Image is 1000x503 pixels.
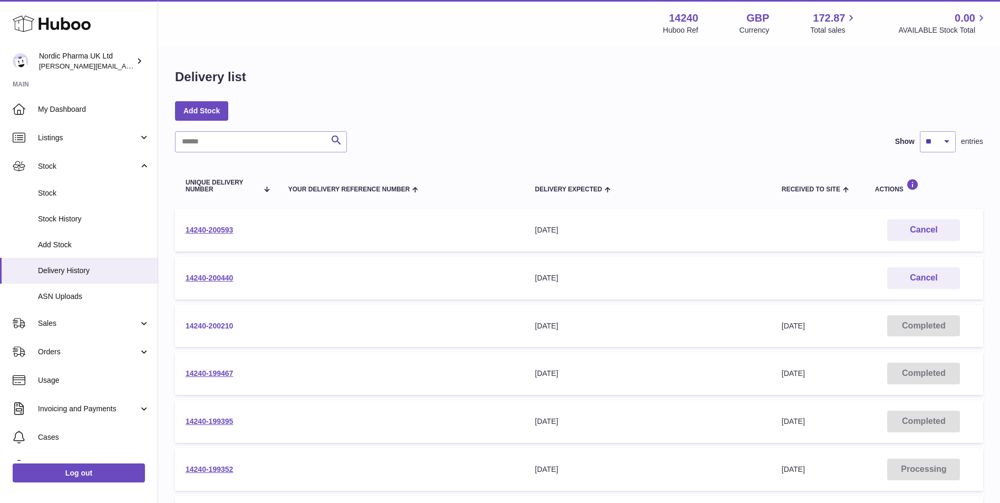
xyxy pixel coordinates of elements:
[746,11,769,25] strong: GBP
[38,375,150,385] span: Usage
[38,318,139,328] span: Sales
[535,417,761,427] div: [DATE]
[186,322,233,330] a: 14240-200210
[39,51,134,71] div: Nordic Pharma UK Ltd
[38,133,139,143] span: Listings
[782,369,805,378] span: [DATE]
[961,137,983,147] span: entries
[13,53,28,69] img: joe.plant@parapharmdev.com
[186,465,233,473] a: 14240-199352
[288,186,410,193] span: Your Delivery Reference Number
[38,266,150,276] span: Delivery History
[955,11,975,25] span: 0.00
[887,219,960,241] button: Cancel
[810,25,857,35] span: Total sales
[38,432,150,442] span: Cases
[535,225,761,235] div: [DATE]
[38,104,150,114] span: My Dashboard
[535,273,761,283] div: [DATE]
[39,62,211,70] span: [PERSON_NAME][EMAIL_ADDRESS][DOMAIN_NAME]
[38,240,150,250] span: Add Stock
[186,417,233,425] a: 14240-199395
[663,25,698,35] div: Huboo Ref
[887,267,960,289] button: Cancel
[898,25,987,35] span: AVAILABLE Stock Total
[535,369,761,379] div: [DATE]
[186,369,233,378] a: 14240-199467
[782,322,805,330] span: [DATE]
[895,137,915,147] label: Show
[535,465,761,475] div: [DATE]
[740,25,770,35] div: Currency
[782,186,840,193] span: Received to Site
[810,11,857,35] a: 172.87 Total sales
[186,179,258,193] span: Unique Delivery Number
[38,292,150,302] span: ASN Uploads
[13,463,145,482] a: Log out
[813,11,845,25] span: 172.87
[782,465,805,473] span: [DATE]
[38,347,139,357] span: Orders
[535,186,602,193] span: Delivery Expected
[175,101,228,120] a: Add Stock
[38,214,150,224] span: Stock History
[669,11,698,25] strong: 14240
[186,274,233,282] a: 14240-200440
[875,179,973,193] div: Actions
[38,404,139,414] span: Invoicing and Payments
[38,161,139,171] span: Stock
[186,226,233,234] a: 14240-200593
[535,321,761,331] div: [DATE]
[38,188,150,198] span: Stock
[782,417,805,425] span: [DATE]
[898,11,987,35] a: 0.00 AVAILABLE Stock Total
[175,69,246,85] h1: Delivery list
